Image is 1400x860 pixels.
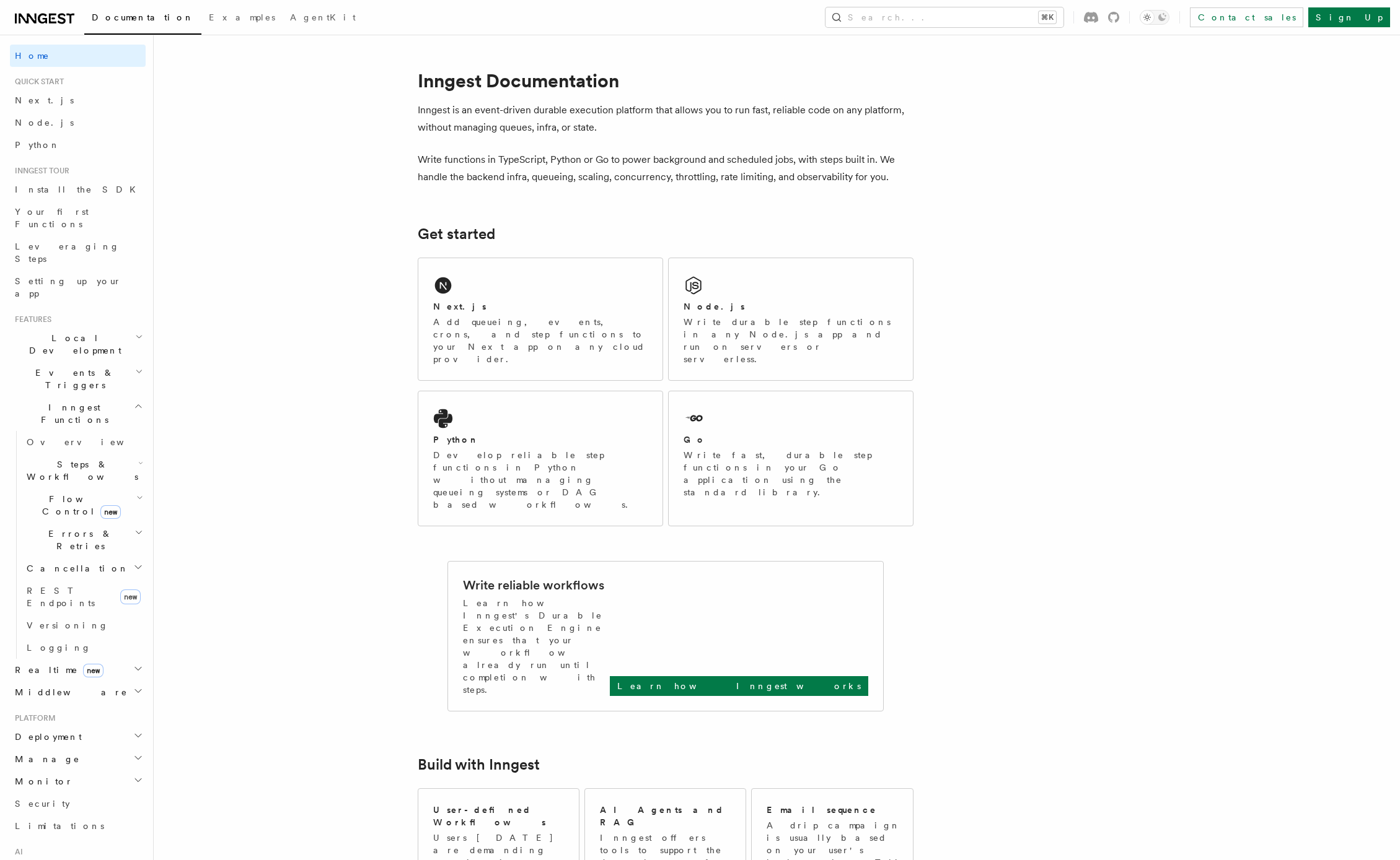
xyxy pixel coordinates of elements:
div: Inngest Functions [10,431,146,659]
a: Get started [418,225,495,243]
a: Your first Functions [10,201,146,235]
a: Leveraging Steps [10,235,146,270]
span: new [100,505,121,519]
a: Sign Up [1308,7,1390,27]
span: Install the SDK [15,185,143,194]
button: Errors & Retries [22,523,146,557]
button: Events & Triggers [10,362,146,396]
span: AI [10,847,23,857]
p: Inngest is an event-driven durable execution platform that allows you to run fast, reliable code ... [418,102,914,136]
a: Home [10,45,146,67]
a: Contact sales [1190,7,1303,27]
a: Next.js [10,89,146,111]
p: Learn how Inngest works [617,680,861,692]
p: Write fast, durable step functions in your Go application using the standard library. [684,449,898,498]
a: Security [10,793,146,815]
span: Leveraging Steps [15,241,120,264]
button: Manage [10,748,146,770]
a: Python [10,134,146,156]
button: Middleware [10,681,146,703]
a: Node.jsWrite durable step functions in any Node.js app and run on servers or serverless. [668,258,914,381]
span: Node.js [15,118,74,128]
h2: User-defined Workflows [433,804,564,828]
button: Toggle dark mode [1140,10,1169,25]
button: Search...⌘K [825,7,1063,27]
span: Security [15,799,70,809]
h2: Python [433,433,479,446]
h2: Go [684,433,706,446]
a: Next.jsAdd queueing, events, crons, and step functions to your Next app on any cloud provider. [418,258,663,381]
span: Documentation [92,12,194,22]
a: Limitations [10,815,146,837]
span: Inngest Functions [10,401,134,426]
span: Next.js [15,95,74,105]
a: Overview [22,431,146,453]
a: Logging [22,636,146,659]
span: REST Endpoints [27,586,95,608]
span: Manage [10,753,80,765]
button: Local Development [10,327,146,362]
span: Cancellation [22,562,129,575]
p: Develop reliable step functions in Python without managing queueing systems or DAG based workflows. [433,449,648,511]
span: Monitor [10,775,73,788]
h2: Node.js [684,300,745,313]
span: Steps & Workflows [22,458,138,483]
a: PythonDevelop reliable step functions in Python without managing queueing systems or DAG based wo... [418,391,663,526]
a: Setting up your app [10,270,146,305]
button: Inngest Functions [10,396,146,431]
button: Cancellation [22,557,146,580]
a: Learn how Inngest works [610,676,868,696]
a: Install the SDK [10,178,146,201]
span: Events & Triggers [10,367,135,391]
span: Realtime [10,664,103,676]
a: Versioning [22,614,146,636]
a: Documentation [84,4,201,35]
button: Flow Controlnew [22,488,146,523]
a: Examples [201,4,283,33]
h2: Email sequence [767,804,877,816]
a: REST Endpointsnew [22,580,146,614]
span: Platform [10,713,56,723]
span: Your first Functions [15,207,89,229]
p: Write functions in TypeScript, Python or Go to power background and scheduled jobs, with steps bu... [418,151,914,186]
span: Examples [209,12,275,22]
p: Learn how Inngest's Durable Execution Engine ensures that your workflow already run until complet... [463,597,610,696]
h2: AI Agents and RAG [600,804,733,828]
p: Add queueing, events, crons, and step functions to your Next app on any cloud provider. [433,316,648,365]
span: Python [15,140,60,150]
h1: Inngest Documentation [418,69,914,92]
span: Logging [27,643,91,653]
button: Deployment [10,726,146,748]
a: Build with Inngest [418,756,540,773]
span: Middleware [10,686,128,698]
button: Steps & Workflows [22,453,146,488]
span: Setting up your app [15,276,121,298]
span: Errors & Retries [22,528,134,552]
span: Features [10,315,51,324]
a: Node.js [10,111,146,134]
span: Versioning [27,620,108,630]
span: Local Development [10,332,135,357]
span: Quick start [10,77,64,87]
button: Realtimenew [10,659,146,681]
a: AgentKit [283,4,363,33]
span: Inngest tour [10,166,69,176]
button: Monitor [10,770,146,793]
span: Limitations [15,821,104,831]
kbd: ⌘K [1039,11,1056,24]
p: Write durable step functions in any Node.js app and run on servers or serverless. [684,316,898,365]
span: Flow Control [22,493,136,518]
span: Deployment [10,731,82,743]
h2: Next.js [433,300,486,313]
a: GoWrite fast, durable step functions in your Go application using the standard library. [668,391,914,526]
span: new [120,589,141,604]
span: AgentKit [290,12,356,22]
span: Home [15,50,50,62]
span: new [83,664,103,677]
span: Overview [27,437,154,447]
h2: Write reliable workflows [463,576,604,594]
